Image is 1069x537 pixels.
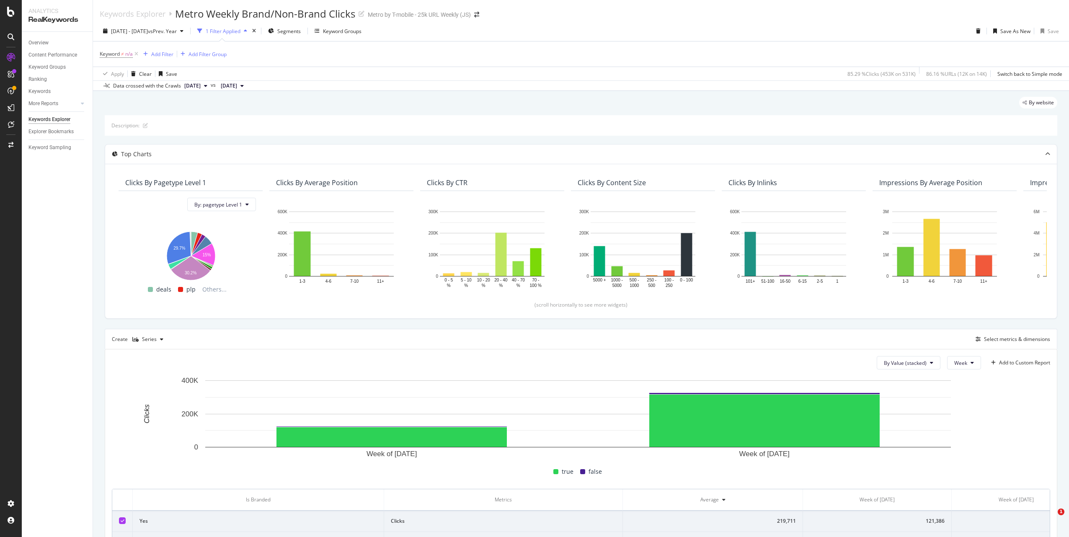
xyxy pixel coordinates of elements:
div: Keyword Groups [28,63,66,72]
a: Explorer Bookmarks [28,127,87,136]
button: [DATE] - [DATE]vsPrev. Year [100,24,187,38]
div: Content Performance [28,51,77,59]
text: 5 - 10 [461,277,472,282]
div: Save [166,70,177,77]
a: Overview [28,39,87,47]
text: % [499,283,503,287]
div: Select metrics & dimensions [984,336,1050,343]
div: RealKeywords [28,15,86,25]
svg: A chart. [728,207,859,289]
div: Metrics [391,496,616,503]
button: Select metrics & dimensions [972,334,1050,344]
text: 250 - [647,277,656,282]
button: Save [155,67,177,80]
text: 1-3 [299,279,305,283]
div: Average [700,496,719,503]
span: [DATE] - [DATE] [111,28,148,35]
a: Ranking [28,75,87,84]
span: By: pagetype Level 1 [194,201,242,208]
div: 1 Filter Applied [206,28,240,35]
span: Others... [199,284,230,294]
text: 4-6 [325,279,332,283]
div: times [250,27,258,35]
button: Add to Custom Report [988,356,1050,369]
div: Add Filter [151,51,173,58]
button: Save [1037,24,1059,38]
text: 100K [429,252,439,257]
button: Save As New [990,24,1030,38]
text: 10 - 20 [477,277,491,282]
text: 0 - 100 [680,277,693,282]
div: Keywords Explorer [28,115,70,124]
div: arrow-right-arrow-left [474,12,479,18]
div: Save [1048,28,1059,35]
text: 200K [181,410,198,418]
div: A chart. [427,207,558,289]
div: Switch back to Simple mode [997,70,1062,77]
div: 219,711 [630,517,796,525]
text: 20 - 40 [494,277,508,282]
a: Keyword Sampling [28,143,87,152]
text: 51-100 [761,279,775,283]
text: 2M [883,231,889,235]
span: ≠ [121,50,124,57]
div: Metro by T-mobile - 25k URL Weekly (JS) [368,10,471,19]
text: % [482,283,485,287]
svg: A chart. [112,376,1044,460]
button: [DATE] [217,81,247,91]
button: 1 Filter Applied [194,24,250,38]
text: 100 - [664,277,674,282]
text: 0 [194,444,198,452]
a: Keyword Groups [28,63,87,72]
div: Clicks By Content Size [578,178,646,187]
text: 0 - 5 [444,277,453,282]
div: More Reports [28,99,58,108]
text: 200K [730,252,740,257]
text: 7-10 [350,279,359,283]
svg: A chart. [578,207,708,289]
button: Keyword Groups [311,24,365,38]
a: More Reports [28,99,78,108]
a: Content Performance [28,51,87,59]
span: Week [954,359,967,367]
button: Add Filter [140,49,173,59]
text: 100K [579,252,589,257]
text: Week of [DATE] [367,450,417,458]
span: 1 [1058,509,1064,515]
div: Apply [111,70,124,77]
text: 500 [648,283,655,287]
text: 300K [579,209,589,214]
text: 6-15 [798,279,807,283]
div: 121,386 [810,517,945,525]
div: Clicks By Inlinks [728,178,777,187]
text: 70 - [532,277,539,282]
text: 0 [737,274,740,279]
text: 0 [285,274,287,279]
text: % [447,283,451,287]
div: Explorer Bookmarks [28,127,74,136]
div: Add Filter Group [188,51,227,58]
button: Series [129,333,167,346]
div: Create [112,333,167,346]
text: 15% [202,253,211,257]
svg: A chart. [879,207,1010,289]
text: 30.2% [185,271,196,275]
span: By Value (stacked) [884,359,927,367]
div: legacy label [1019,97,1057,108]
text: 0 [886,274,889,279]
span: true [562,467,573,477]
span: By website [1029,100,1054,105]
text: Week of [DATE] [739,450,790,458]
span: Segments [277,28,301,35]
svg: A chart. [125,227,256,281]
text: 500 - [630,277,639,282]
div: Add to Custom Report [999,360,1050,365]
span: vs [211,81,217,89]
div: Data crossed with the Crawls [113,82,181,90]
text: 250 [666,283,673,287]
